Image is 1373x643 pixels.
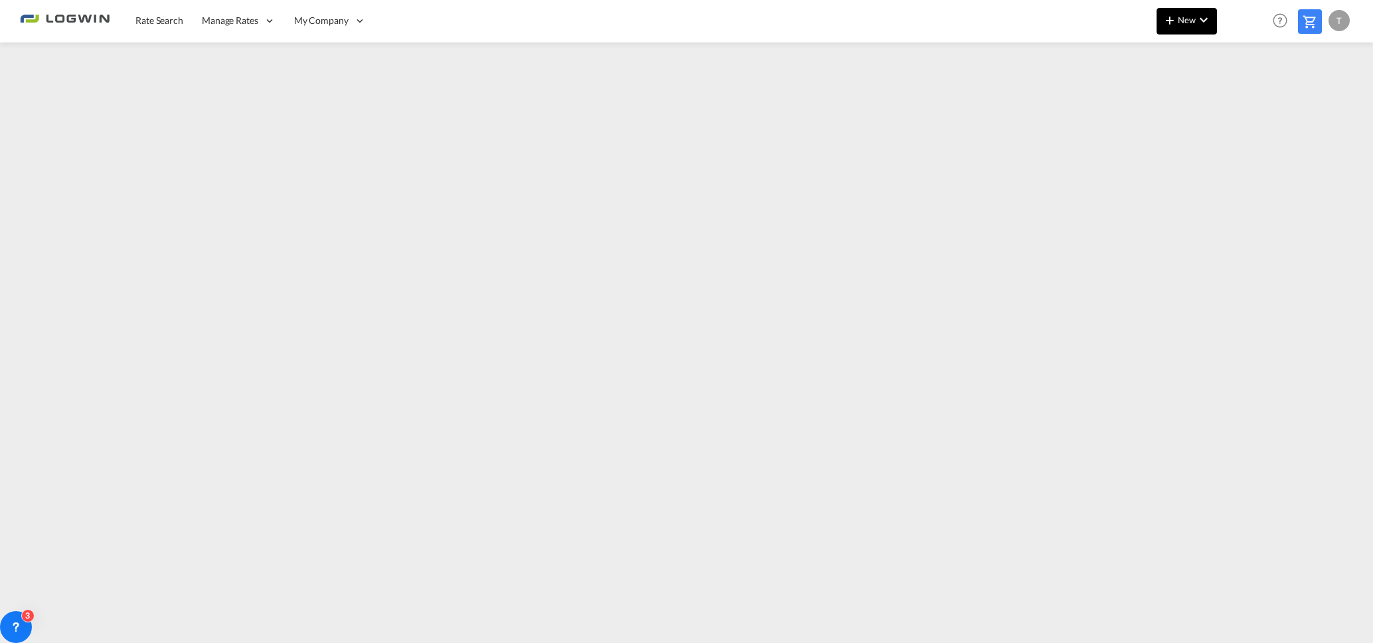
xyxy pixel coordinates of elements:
md-icon: icon-plus 400-fg [1162,12,1178,28]
span: Manage Rates [202,14,258,27]
md-icon: icon-chevron-down [1196,12,1212,28]
button: icon-plus 400-fgNewicon-chevron-down [1157,8,1217,35]
img: 2761ae10d95411efa20a1f5e0282d2d7.png [20,6,110,36]
div: T [1329,10,1350,31]
div: Help [1269,9,1298,33]
span: Rate Search [135,15,183,26]
span: Help [1269,9,1291,32]
span: My Company [294,14,349,27]
span: New [1162,15,1212,25]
